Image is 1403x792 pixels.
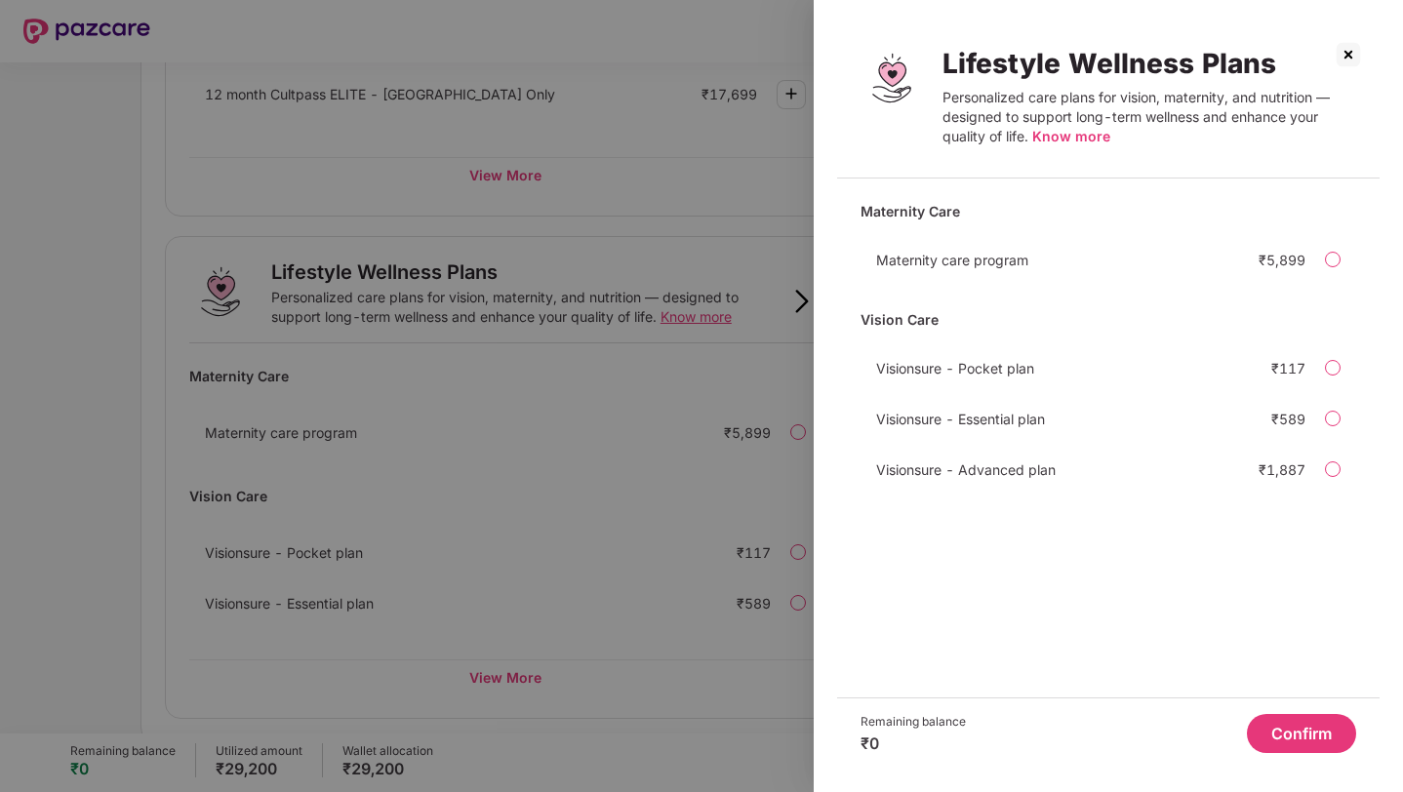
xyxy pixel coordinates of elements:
[1333,39,1364,70] img: svg+xml;base64,PHN2ZyBpZD0iQ3Jvc3MtMzJ4MzIiIHhtbG5zPSJodHRwOi8vd3d3LnczLm9yZy8yMDAwL3N2ZyIgd2lkdG...
[861,302,1356,337] div: Vision Care
[1259,461,1305,478] div: ₹1,887
[876,411,1045,427] span: Visionsure - Essential plan
[861,714,966,730] div: Remaining balance
[942,47,1356,80] div: Lifestyle Wellness Plans
[876,461,1056,478] span: Visionsure - Advanced plan
[1259,252,1305,268] div: ₹5,899
[1271,411,1305,427] div: ₹589
[876,252,1028,268] span: Maternity care program
[861,194,1356,228] div: Maternity Care
[861,733,966,753] div: ₹0
[1247,714,1356,753] button: Confirm
[1271,360,1305,376] div: ₹117
[861,47,923,109] img: Lifestyle Wellness Plans
[876,360,1034,376] span: Visionsure - Pocket plan
[1032,128,1110,144] span: Know more
[942,88,1356,146] div: Personalized care plans for vision, maternity, and nutrition — designed to support long-term well...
